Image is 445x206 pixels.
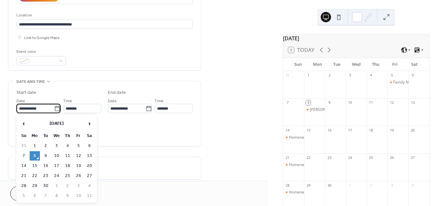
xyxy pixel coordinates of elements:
td: 19 [73,161,84,171]
div: 2 [369,183,374,188]
td: 3 [52,141,62,151]
div: Event color [16,48,65,55]
div: 18 [369,128,374,132]
td: 16 [41,161,51,171]
td: 6 [30,191,40,201]
td: 25 [62,171,73,181]
div: 1 [306,73,311,78]
div: Mon [308,58,327,71]
td: 2 [62,181,73,191]
td: 29 [30,181,40,191]
div: Homenetmen Scouts [283,162,304,168]
div: 6 [410,73,415,78]
div: 25 [369,155,374,160]
div: 24 [348,155,353,160]
div: Homenetmen Scouts [289,135,327,140]
div: Wed [346,58,366,71]
td: 3 [73,181,84,191]
th: Tu [41,131,51,141]
div: 4 [369,73,374,78]
td: 11 [84,191,95,201]
div: 16 [327,128,332,132]
td: 11 [62,151,73,161]
div: 3 [348,73,353,78]
button: Cancel [10,186,50,201]
td: 7 [19,151,29,161]
div: Tehlirian Hokehankist [304,107,325,113]
div: 26 [389,155,394,160]
div: End date [108,89,126,96]
div: Homenetmen Scouts [289,162,327,168]
div: 13 [410,100,415,105]
th: [DATE] [30,117,84,131]
div: 10 [348,100,353,105]
div: 14 [285,128,290,132]
div: Homenetmen Scouts [283,135,304,140]
td: 9 [62,191,73,201]
div: Sat [405,58,424,71]
div: 4 [410,183,415,188]
td: 10 [52,151,62,161]
div: 15 [306,128,311,132]
td: 1 [52,181,62,191]
td: 10 [73,191,84,201]
span: Date [16,98,25,104]
div: Sun [288,58,308,71]
div: Homenetmen Scouts [283,190,304,195]
td: 17 [52,161,62,171]
div: Start date [16,89,36,96]
div: 11 [369,100,374,105]
td: 1 [30,141,40,151]
div: 22 [306,155,311,160]
span: › [85,117,94,130]
td: 9 [41,151,51,161]
th: Sa [84,131,95,141]
td: 4 [62,141,73,151]
th: Mo [30,131,40,141]
div: [PERSON_NAME] [310,107,340,113]
div: 5 [389,73,394,78]
div: Fri [385,58,404,71]
span: Date [108,98,117,104]
div: 9 [327,100,332,105]
td: 24 [52,171,62,181]
td: 15 [30,161,40,171]
td: 23 [41,171,51,181]
td: 7 [41,191,51,201]
div: 2 [327,73,332,78]
div: Family Night [387,80,408,85]
div: 1 [348,183,353,188]
span: Time [155,98,164,104]
td: 14 [19,161,29,171]
td: 5 [19,191,29,201]
div: Thu [366,58,385,71]
th: Su [19,131,29,141]
div: 12 [389,100,394,105]
div: [DATE] [283,34,429,42]
td: 31 [19,141,29,151]
div: 30 [327,183,332,188]
span: Time [63,98,72,104]
td: 30 [41,181,51,191]
div: Family Night [393,80,415,85]
td: 27 [84,171,95,181]
td: 22 [30,171,40,181]
div: Tue [327,58,346,71]
div: 29 [306,183,311,188]
td: 8 [52,191,62,201]
span: Link to Google Maps [24,34,60,41]
td: 13 [84,151,95,161]
span: Date and time [16,78,45,85]
td: 26 [73,171,84,181]
th: We [52,131,62,141]
div: 21 [285,155,290,160]
div: 7 [285,100,290,105]
span: ‹ [19,117,29,130]
th: Fr [73,131,84,141]
th: Th [62,131,73,141]
td: 12 [73,151,84,161]
td: 28 [19,181,29,191]
td: 18 [62,161,73,171]
div: 27 [410,155,415,160]
div: 19 [389,128,394,132]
